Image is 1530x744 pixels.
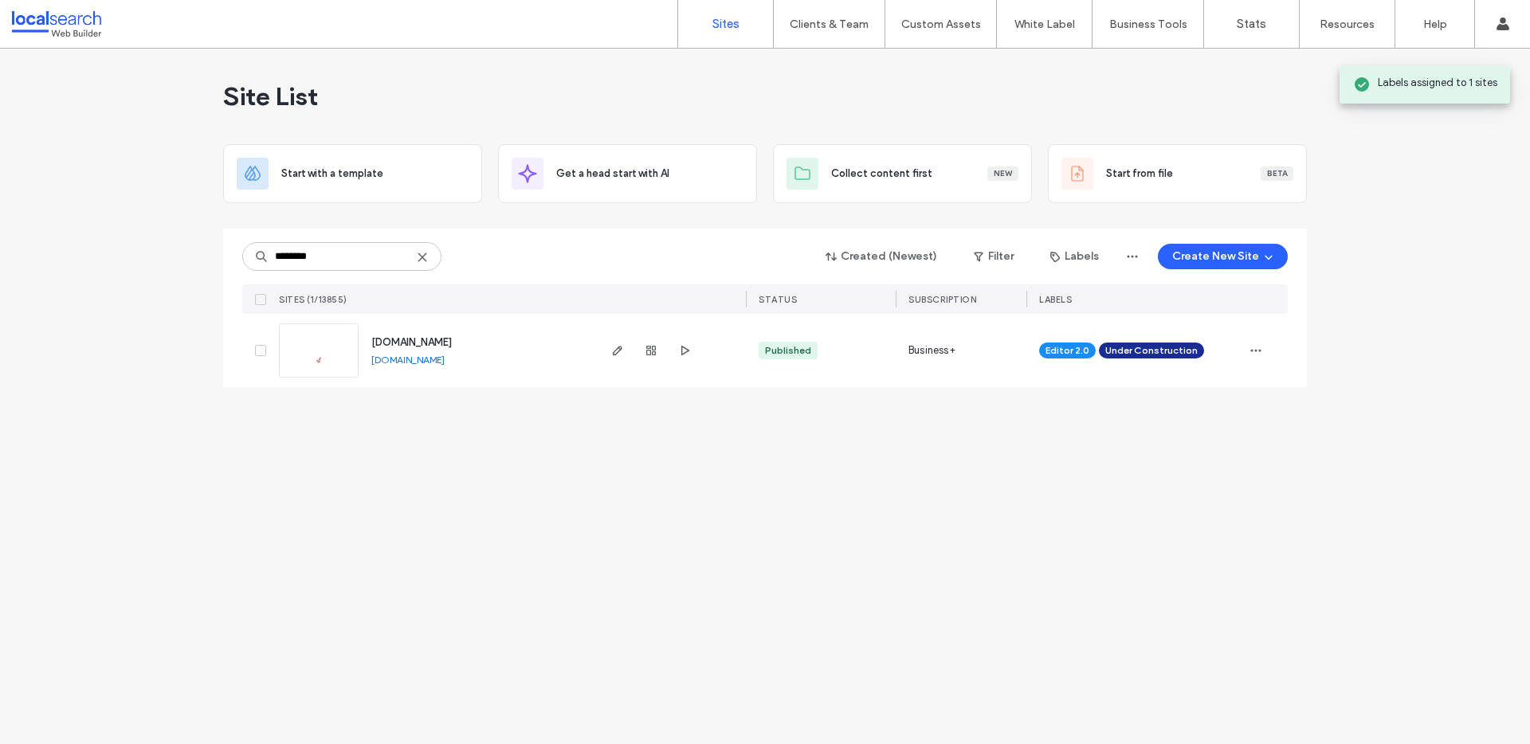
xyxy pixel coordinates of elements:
span: Start from file [1106,166,1173,182]
div: New [987,166,1018,181]
button: Labels [1036,244,1113,269]
button: Filter [958,244,1030,269]
a: [DOMAIN_NAME] [371,354,445,366]
span: Under Construction [1105,343,1198,358]
span: Labels assigned to 1 sites [1378,75,1497,91]
div: Beta [1261,166,1293,181]
span: Help [37,11,69,25]
label: Resources [1320,18,1375,31]
label: White Label [1014,18,1075,31]
div: Get a head start with AI [498,144,757,203]
label: Help [1423,18,1447,31]
div: Start with a template [223,144,482,203]
label: Stats [1237,17,1266,31]
button: Create New Site [1158,244,1288,269]
label: Clients & Team [790,18,869,31]
a: [DOMAIN_NAME] [371,336,452,348]
label: Custom Assets [901,18,981,31]
span: Start with a template [281,166,383,182]
span: Editor 2.0 [1045,343,1089,358]
span: Collect content first [831,166,932,182]
span: SUBSCRIPTION [908,294,976,305]
div: Start from fileBeta [1048,144,1307,203]
span: Business+ [908,343,955,358]
span: Get a head start with AI [556,166,669,182]
span: LABELS [1039,294,1072,305]
button: Created (Newest) [812,244,951,269]
span: Site List [223,80,318,112]
label: Sites [712,17,739,31]
label: Business Tools [1109,18,1187,31]
div: Published [765,343,811,358]
span: STATUS [759,294,797,305]
span: SITES (1/13855) [279,294,347,305]
div: Collect content firstNew [773,144,1032,203]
